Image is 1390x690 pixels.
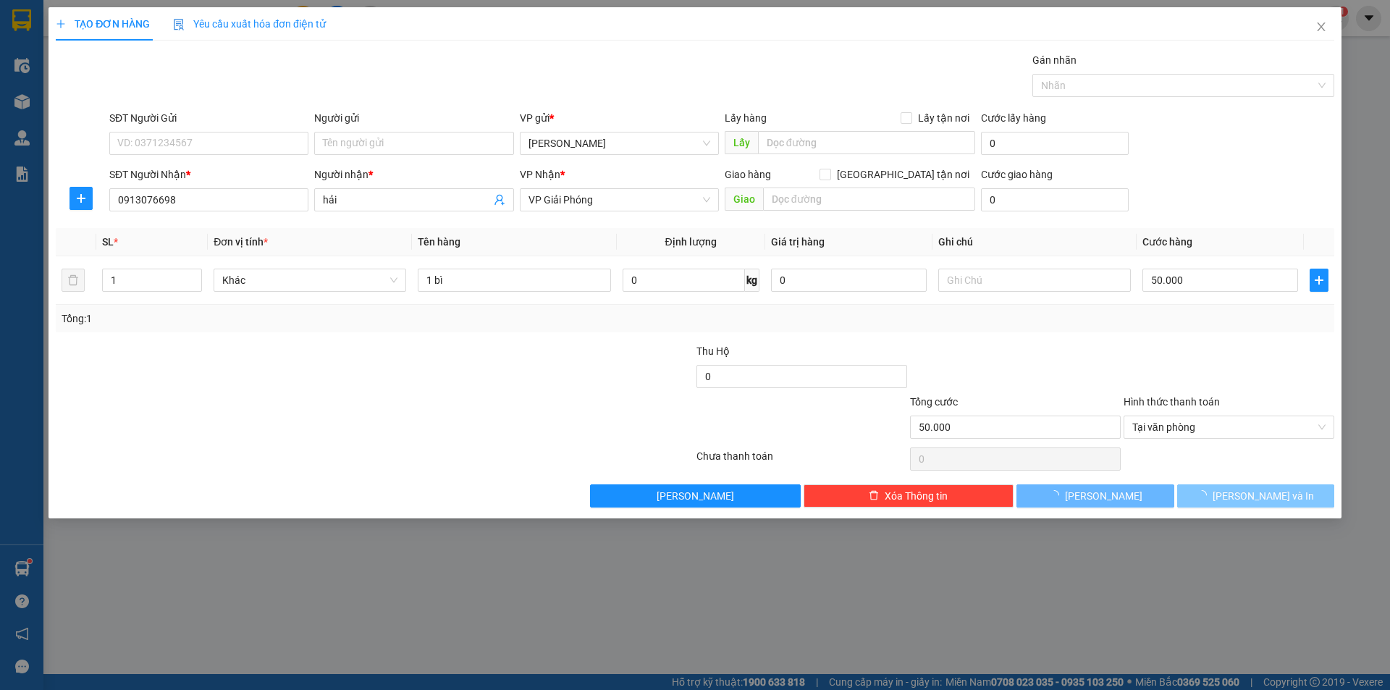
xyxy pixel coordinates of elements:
button: delete [62,269,85,292]
div: SĐT Người Gửi [109,110,308,126]
button: [PERSON_NAME] [590,484,801,508]
div: Tổng: 1 [62,311,536,327]
span: Lấy [725,131,758,154]
span: Thu Hộ [696,345,730,357]
input: Cước lấy hàng [981,132,1129,155]
span: plus [70,193,92,204]
span: [PERSON_NAME] [657,488,734,504]
label: Hình thức thanh toán [1124,396,1220,408]
span: Hoàng Sơn [528,132,710,154]
button: [PERSON_NAME] và In [1177,484,1334,508]
span: Khác [222,269,397,291]
span: Giao hàng [725,169,771,180]
span: HS1208250110 [154,59,239,74]
span: [GEOGRAPHIC_DATA] tận nơi [831,167,975,182]
span: Lấy hàng [725,112,767,124]
span: Tại văn phòng [1132,416,1326,438]
input: Cước giao hàng [981,188,1129,211]
div: Người nhận [314,167,513,182]
button: plus [1310,269,1328,292]
span: Lấy tận nơi [912,110,975,126]
span: Tổng cước [910,396,958,408]
div: Người gửi [314,110,513,126]
button: Close [1301,7,1341,48]
img: logo [7,42,39,93]
span: Đơn vị tính [214,236,268,248]
span: VP Nhận [520,169,560,180]
input: Ghi Chú [938,269,1131,292]
span: [PERSON_NAME] và In [1213,488,1314,504]
span: plus [56,19,66,29]
span: close [1315,21,1327,33]
span: loading [1049,490,1065,500]
input: VD: Bàn, Ghế [418,269,610,292]
span: delete [869,490,879,502]
span: kg [745,269,759,292]
span: Xóa Thông tin [885,488,948,504]
label: Cước lấy hàng [981,112,1046,124]
button: plus [69,187,93,210]
input: Dọc đường [763,188,975,211]
div: VP gửi [520,110,719,126]
span: Định lượng [665,236,717,248]
label: Cước giao hàng [981,169,1053,180]
img: icon [173,19,185,30]
div: Chưa thanh toán [695,448,909,474]
span: Yêu cầu xuất hóa đơn điện tử [173,18,326,30]
div: SĐT Người Nhận [109,167,308,182]
span: [PERSON_NAME] [1065,488,1142,504]
span: loading [1197,490,1213,500]
input: 0 [771,269,927,292]
span: SĐT XE [72,62,119,77]
label: Gán nhãn [1032,54,1077,66]
button: [PERSON_NAME] [1016,484,1174,508]
strong: CHUYỂN PHÁT NHANH ĐÔNG LÝ [48,12,147,59]
span: plus [1310,274,1328,286]
strong: PHIẾU BIÊN NHẬN [58,80,137,111]
span: TẠO ĐƠN HÀNG [56,18,150,30]
th: Ghi chú [932,228,1137,256]
input: Dọc đường [758,131,975,154]
span: Tên hàng [418,236,460,248]
button: deleteXóa Thông tin [804,484,1014,508]
span: SL [102,236,114,248]
span: VP Giải Phóng [528,189,710,211]
span: Giao [725,188,763,211]
span: user-add [494,194,505,206]
span: Giá trị hàng [771,236,825,248]
span: Cước hàng [1142,236,1192,248]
